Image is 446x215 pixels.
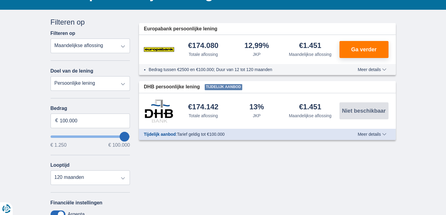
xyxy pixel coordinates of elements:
span: € 100.000 [108,143,130,148]
label: Looptijd [51,162,70,168]
div: Totale aflossing [189,51,218,57]
span: Meer details [358,67,386,72]
div: : [139,131,340,137]
label: Financiële instellingen [51,200,103,206]
span: Tijdelijk aanbod [144,132,176,137]
div: JKP [253,113,261,119]
img: product.pl.alt DHB Bank [144,99,174,122]
span: Tijdelijk aanbod [205,84,242,90]
button: Niet beschikbaar [339,102,388,119]
div: JKP [253,51,261,57]
div: €174.142 [188,103,218,111]
button: Meer details [353,132,391,137]
label: Filteren op [51,31,75,36]
input: wantToBorrow [51,135,130,138]
div: 12,99% [244,42,269,50]
span: € 1.250 [51,143,67,148]
button: Ga verder [339,41,388,58]
button: Meer details [353,67,391,72]
div: Filteren op [51,17,130,27]
span: € [55,117,58,124]
div: 13% [249,103,264,111]
div: Maandelijkse aflossing [289,113,332,119]
span: Meer details [358,132,386,136]
div: Totale aflossing [189,113,218,119]
div: €1.451 [299,103,321,111]
div: €174.080 [188,42,218,50]
label: Bedrag [51,106,130,111]
div: Maandelijkse aflossing [289,51,332,57]
div: €1.451 [299,42,321,50]
span: Tarief geldig tot €100.000 [177,132,224,137]
label: Doel van de lening [51,68,93,74]
li: Bedrag tussen €2500 en €100.000; Duur van 12 tot 120 maanden [149,67,335,73]
span: Europabank persoonlijke lening [144,26,217,32]
span: Ga verder [351,47,376,52]
span: Niet beschikbaar [342,108,385,114]
span: DHB persoonlijke lening [144,84,200,90]
img: product.pl.alt Europabank [144,42,174,57]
